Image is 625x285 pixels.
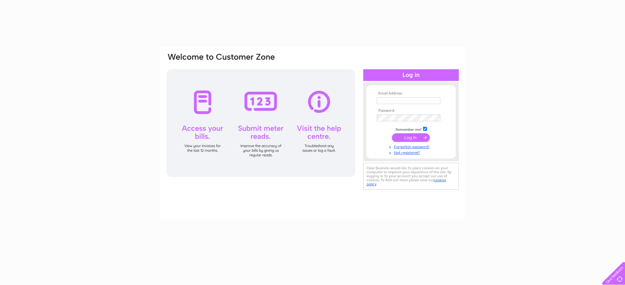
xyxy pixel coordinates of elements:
[363,163,459,190] div: Clear Business would like to place cookies on your computer to improve your experience of the sit...
[392,133,430,142] input: Submit
[375,109,447,113] th: Password:
[375,91,447,96] th: Email Address:
[367,178,446,186] a: cookies policy
[375,126,447,132] td: Remember me?
[377,143,447,149] a: Forgotten password?
[377,149,447,155] a: Not registered?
